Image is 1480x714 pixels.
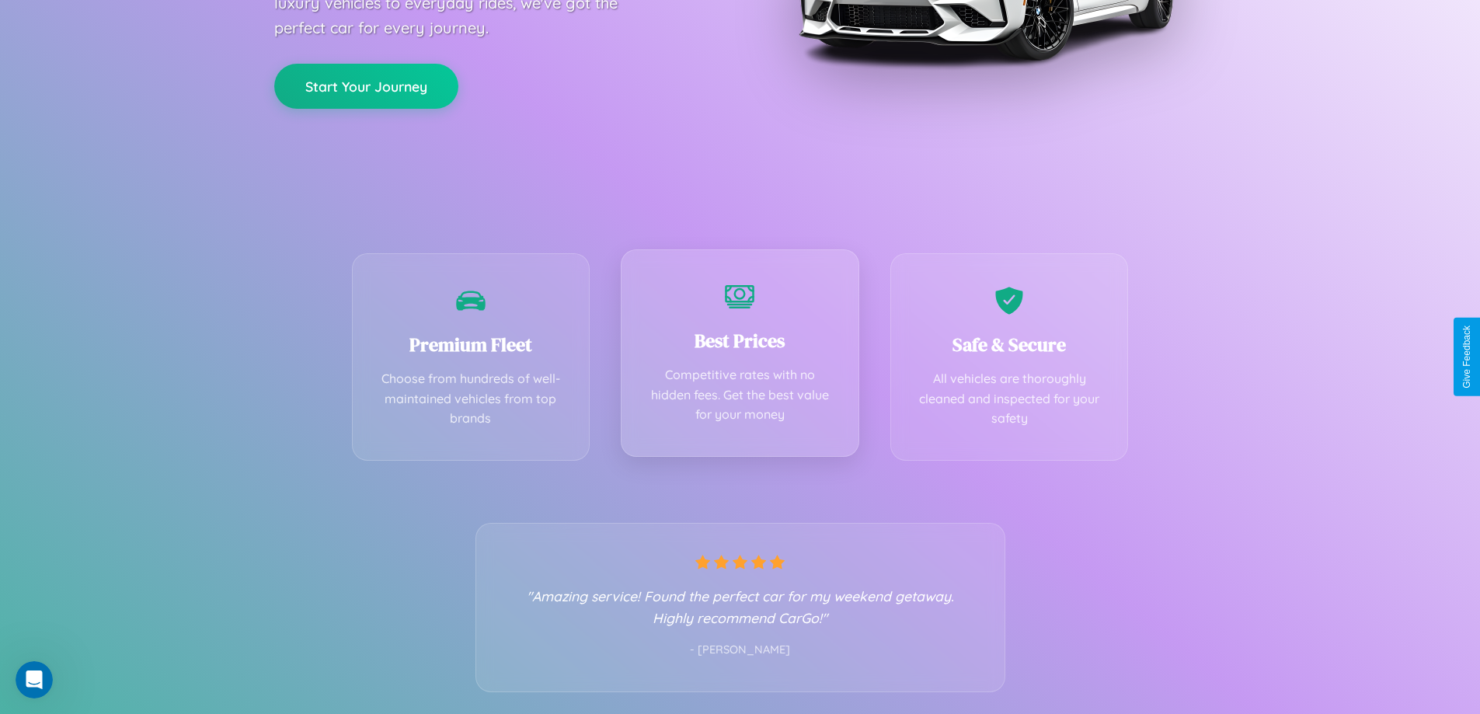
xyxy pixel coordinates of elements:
h3: Premium Fleet [376,332,566,357]
p: "Amazing service! Found the perfect car for my weekend getaway. Highly recommend CarGo!" [507,585,973,629]
p: All vehicles are thoroughly cleaned and inspected for your safety [914,369,1105,429]
iframe: Intercom live chat [16,661,53,698]
button: Start Your Journey [274,64,458,109]
div: Give Feedback [1461,326,1472,388]
p: - [PERSON_NAME] [507,640,973,660]
p: Choose from hundreds of well-maintained vehicles from top brands [376,369,566,429]
p: Competitive rates with no hidden fees. Get the best value for your money [645,365,835,425]
h3: Best Prices [645,328,835,354]
h3: Safe & Secure [914,332,1105,357]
